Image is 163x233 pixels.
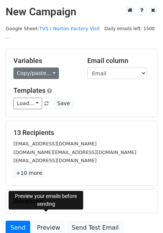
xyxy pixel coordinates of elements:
[13,158,97,163] small: [EMAIL_ADDRESS][DOMAIN_NAME]
[87,57,150,65] h5: Email column
[6,26,100,40] a: TVS / Norton Factory Visit ...
[102,25,157,33] span: Daily emails left: 1500
[6,6,157,18] h2: New Campaign
[13,169,45,178] a: +10 more
[13,129,150,137] h5: 13 Recipients
[13,67,59,79] a: Copy/paste...
[13,141,97,147] small: [EMAIL_ADDRESS][DOMAIN_NAME]
[9,191,83,210] div: Preview your emails before sending
[13,149,136,155] small: [DOMAIN_NAME][EMAIL_ADDRESS][DOMAIN_NAME]
[13,86,46,94] a: Templates
[126,197,163,233] iframe: Chat Widget
[102,26,157,31] a: Daily emails left: 1500
[6,26,100,40] small: Google Sheet:
[13,57,76,65] h5: Variables
[54,98,73,109] button: Save
[13,98,42,109] a: Load...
